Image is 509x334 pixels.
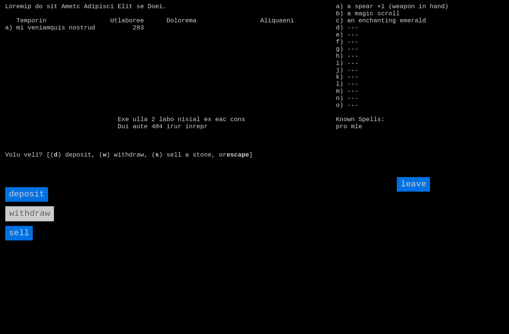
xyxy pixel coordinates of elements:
b: w [103,151,107,158]
stats: a) a spear +1 (weapon in hand) b) a magic scroll c) an enchanting emerald d) --- e) --- f) --- g)... [336,3,504,104]
input: leave [397,177,430,192]
b: d [54,151,58,158]
input: deposit [5,187,48,202]
b: escape [227,151,249,158]
larn: Loremip do sit Ametc Adipisci Elit se Doei. Temporin Utlaboree Dolorema Aliquaeni a) mi veniamqui... [5,3,326,170]
input: sell [5,226,33,240]
b: s [155,151,159,158]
